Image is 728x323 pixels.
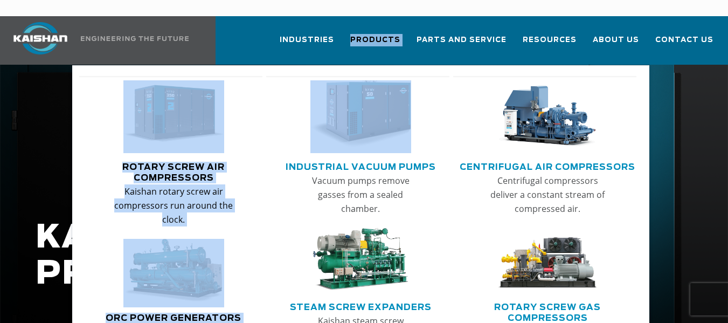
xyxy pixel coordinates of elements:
a: Contact Us [655,26,713,63]
a: Rotary Screw Air Compressors [85,157,262,184]
a: Parts and Service [417,26,507,63]
a: About Us [593,26,639,63]
a: Products [350,26,400,63]
img: Engineering the future [81,36,189,41]
img: thumb-Rotary-Screw-Gas-Compressors [497,228,598,291]
a: Industries [280,26,334,63]
a: Industrial Vacuum Pumps [286,157,436,174]
p: Centrifugal compressors deliver a constant stream of compressed air. [487,174,608,216]
h1: KAISHAN PRODUCTS [36,220,581,292]
a: Centrifugal Air Compressors [460,157,635,174]
span: Products [350,34,400,46]
p: Kaishan rotary screw air compressors run around the clock. [113,184,234,226]
img: thumb-Steam-Screw-Expanders [310,228,411,291]
img: thumb-Rotary-Screw-Air-Compressors [123,80,224,148]
span: Parts and Service [417,34,507,46]
a: Steam Screw Expanders [290,298,432,314]
span: Industries [280,34,334,46]
p: Vacuum pumps remove gasses from a sealed chamber. [300,174,421,216]
span: About Us [593,34,639,46]
img: thumb-Industrial-Vacuum-Pumps [310,80,411,148]
a: Resources [523,26,577,63]
img: thumb-Centrifugal-Air-Compressors [497,80,598,148]
img: thumb-ORC-Power-Generators [123,239,224,301]
span: Resources [523,34,577,46]
span: Contact Us [655,34,713,46]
